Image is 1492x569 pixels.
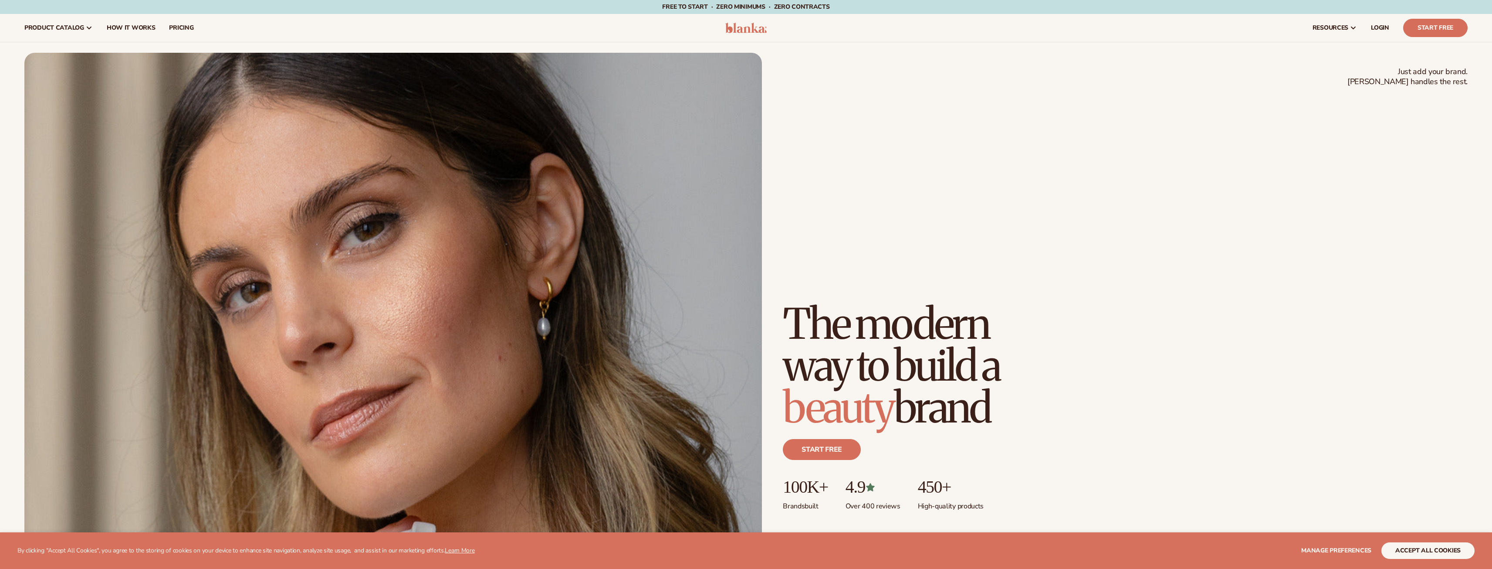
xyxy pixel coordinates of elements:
p: 100K+ [783,477,828,497]
button: accept all cookies [1381,542,1475,559]
a: resources [1306,14,1364,42]
a: Start Free [1403,19,1468,37]
span: Manage preferences [1301,546,1371,555]
a: pricing [162,14,200,42]
button: Manage preferences [1301,542,1371,559]
h1: The modern way to build a brand [783,303,1062,429]
span: Free to start · ZERO minimums · ZERO contracts [662,3,829,11]
p: By clicking "Accept All Cookies", you agree to the storing of cookies on your device to enhance s... [17,547,475,555]
p: Brands built [783,497,828,511]
img: logo [725,23,767,33]
span: beauty [783,382,893,434]
a: Learn More [445,546,474,555]
span: Just add your brand. [PERSON_NAME] handles the rest. [1347,67,1468,87]
a: How It Works [100,14,162,42]
span: resources [1313,24,1348,31]
span: pricing [169,24,193,31]
span: LOGIN [1371,24,1389,31]
span: How It Works [107,24,156,31]
a: product catalog [17,14,100,42]
p: Over 400 reviews [846,497,900,511]
span: product catalog [24,24,84,31]
p: 450+ [918,477,984,497]
p: High-quality products [918,497,984,511]
p: 4.9 [846,477,900,497]
a: LOGIN [1364,14,1396,42]
a: Start free [783,439,861,460]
